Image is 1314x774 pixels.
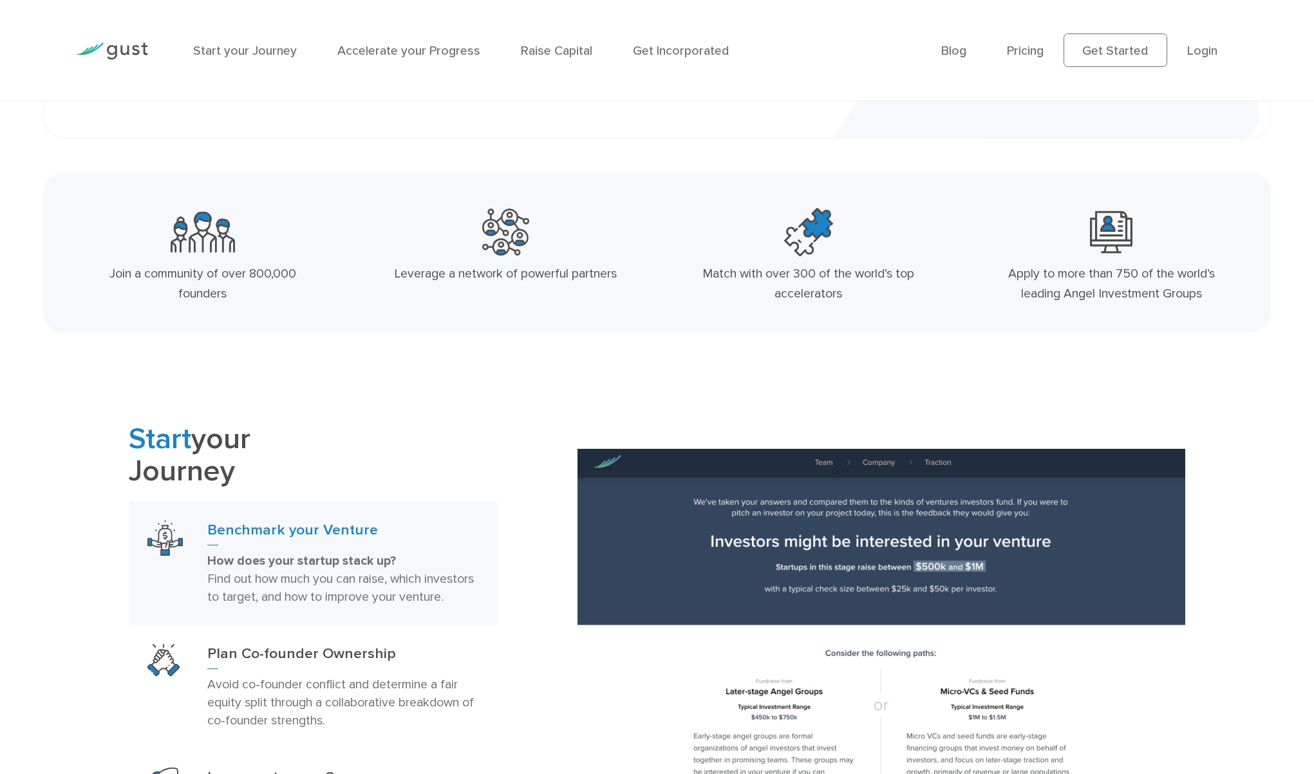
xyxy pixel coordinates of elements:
[147,644,180,676] img: Plan Co Founder Ownership
[999,263,1224,304] div: Apply to more than 750 of the world’s leading Angel Investment Groups
[207,553,396,569] strong: How does your startup stack up?
[129,502,498,625] a: Benchmark Your VentureBenchmark your VentureHow does your startup stack up? Find out how much you...
[89,263,315,304] div: Join a community of over 800,000 founders
[482,207,529,258] img: Powerful Partners
[129,424,498,487] h2: your Journey
[76,42,148,60] img: Gust Logo
[521,43,592,58] a: Raise Capital
[1007,43,1044,58] a: Pricing
[784,207,833,258] img: Top Accelerators
[129,422,191,457] span: Start
[941,43,966,58] a: Blog
[1187,43,1217,58] a: Login
[393,263,618,283] div: Leverage a network of powerful partners
[171,207,235,258] img: Community Founders
[207,644,479,669] h3: Plan Co-founder Ownership
[696,263,921,304] div: Match with over 300 of the world’s top accelerators
[207,520,479,545] h3: Benchmark your Venture
[207,675,479,730] p: Avoid co-founder conflict and determine a fair equity split through a collaborative breakdown of ...
[633,43,729,58] a: Get Incorporated
[1064,33,1167,67] a: Get Started
[193,43,297,58] a: Start your Journey
[1090,207,1132,258] img: Leading Angel Investment
[129,625,498,749] a: Plan Co Founder OwnershipPlan Co-founder OwnershipAvoid co-founder conflict and determine a fair ...
[207,571,474,604] span: Find out how much you can raise, which investors to target, and how to improve your venture.
[147,520,183,556] img: Benchmark Your Venture
[337,43,480,58] a: Accelerate your Progress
